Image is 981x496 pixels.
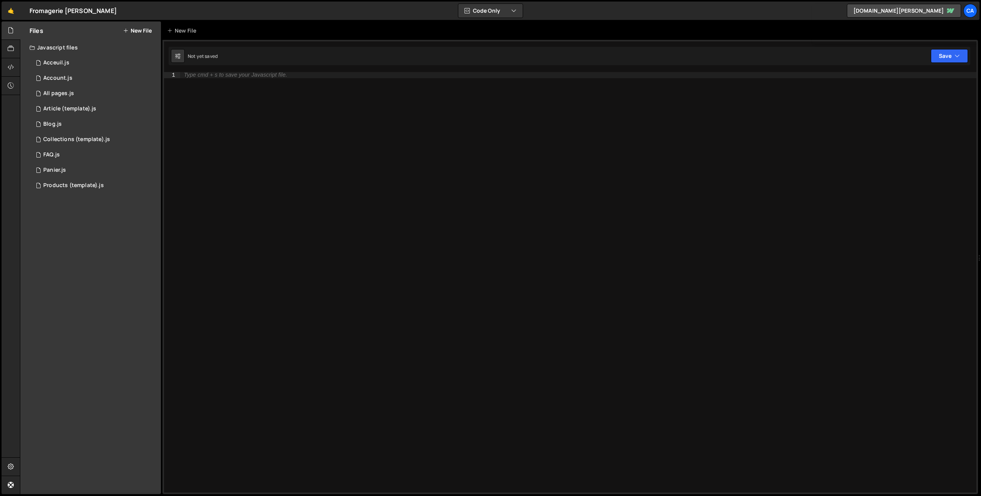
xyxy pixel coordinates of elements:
[43,59,69,66] div: Acceuil.js
[458,4,523,18] button: Code Only
[164,72,180,78] div: 1
[30,101,161,117] div: 15942/43698.js
[43,75,72,82] div: Account.js
[2,2,20,20] a: 🤙
[20,40,161,55] div: Javascript files
[30,71,161,86] div: 15942/43077.js
[30,132,161,147] div: 15942/43215.js
[43,90,74,97] div: All pages.js
[184,72,287,78] div: Type cmd + s to save your Javascript file.
[43,121,62,128] div: Blog.js
[30,147,161,163] div: 15942/45240.js
[30,6,117,15] div: Fromagerie [PERSON_NAME]
[43,151,60,158] div: FAQ.js
[931,49,968,63] button: Save
[123,28,152,34] button: New File
[30,26,43,35] h2: Files
[30,163,161,178] div: 15942/43053.js
[167,27,199,34] div: New File
[43,136,110,143] div: Collections (template).js
[188,53,218,59] div: Not yet saved
[30,178,161,193] div: 15942/42794.js
[43,167,66,174] div: Panier.js
[30,117,161,132] div: 15942/43692.js
[43,105,96,112] div: Article (template).js
[43,182,104,189] div: Products (template).js
[30,55,161,71] div: 15942/42598.js
[30,86,161,101] div: 15942/42597.js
